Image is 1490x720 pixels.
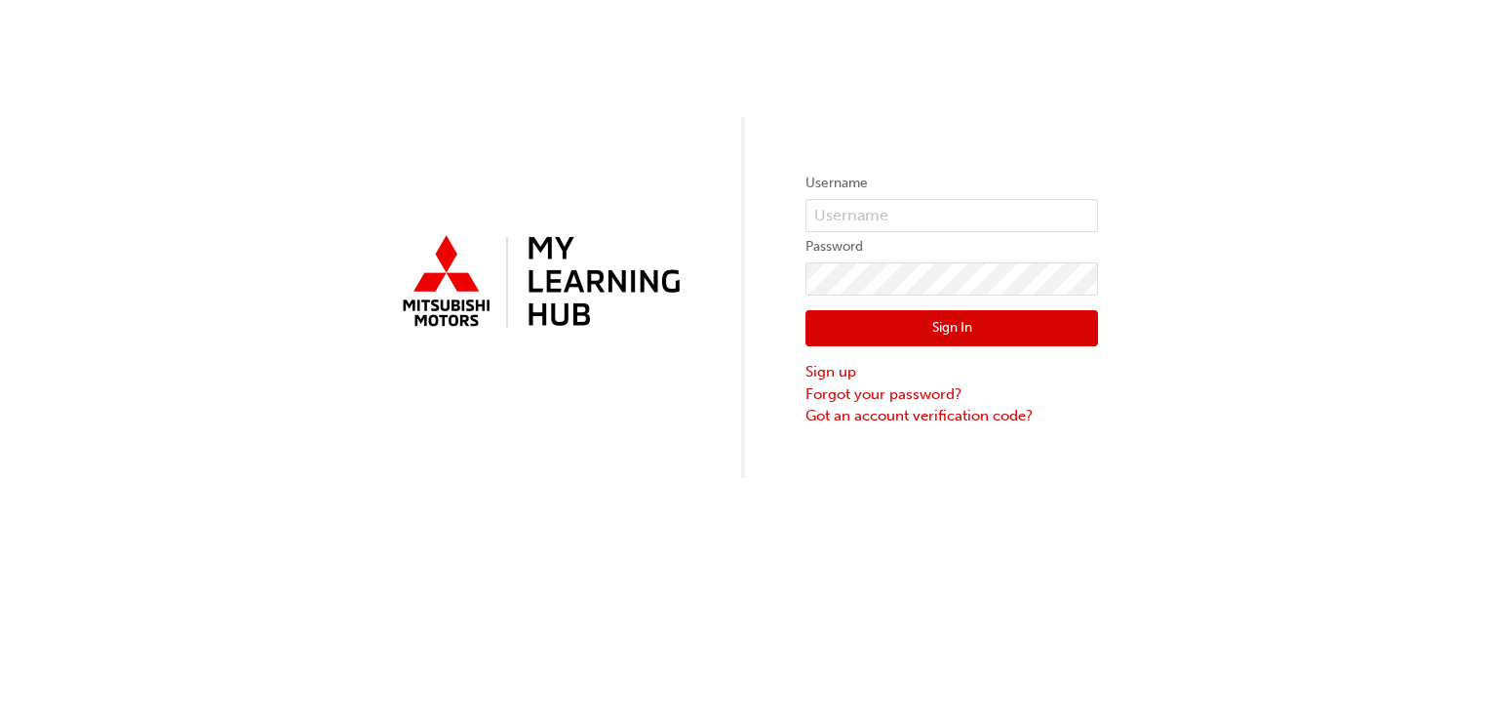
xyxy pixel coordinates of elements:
[805,405,1098,427] a: Got an account verification code?
[805,361,1098,383] a: Sign up
[805,310,1098,347] button: Sign In
[392,227,685,339] img: mmal
[805,172,1098,195] label: Username
[805,383,1098,406] a: Forgot your password?
[805,199,1098,232] input: Username
[805,235,1098,259] label: Password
